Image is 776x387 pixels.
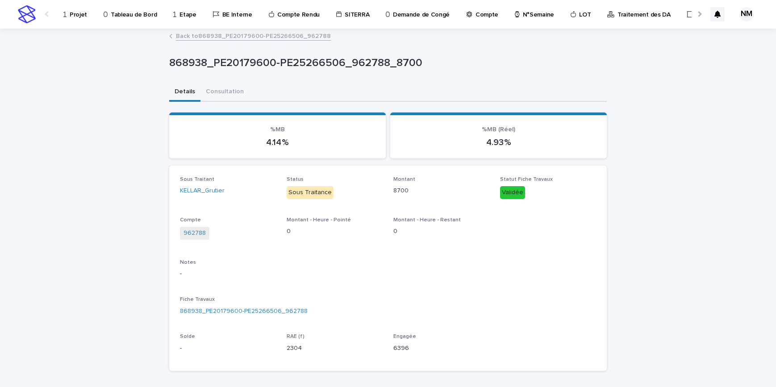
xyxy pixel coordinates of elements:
p: 6396 [393,344,489,353]
p: 0 [393,227,489,236]
span: %MB (Réel) [482,126,515,133]
p: 0 [287,227,383,236]
p: 4.14 % [180,137,375,148]
span: Solde [180,334,195,339]
span: Montant - Heure - Pointé [287,217,351,223]
span: Compte [180,217,201,223]
a: Back to868938_PE20179600-PE25266506_962788 [176,30,331,41]
span: RAE (f) [287,334,305,339]
a: 962788 [184,229,206,238]
div: NM [739,7,754,21]
a: KELLAR_Grutier [180,186,225,196]
span: Status [287,177,304,182]
div: Validée [500,186,525,199]
p: 4.93 % [401,137,596,148]
span: Sous Traitant [180,177,214,182]
span: %MB [270,126,285,133]
span: Montant - Heure - Restant [393,217,461,223]
a: 868938_PE20179600-PE25266506_962788 [180,307,308,316]
img: stacker-logo-s-only.png [18,5,36,23]
button: Details [169,83,200,102]
div: Sous Traitance [287,186,334,199]
button: Consultation [200,83,249,102]
span: Notes [180,260,196,265]
span: Statut Fiche Travaux [500,177,553,182]
p: 2304 [287,344,383,353]
p: - [180,344,276,353]
p: 868938_PE20179600-PE25266506_962788_8700 [169,57,603,70]
span: Montant [393,177,415,182]
p: - [180,269,596,279]
span: Fiche Travaux [180,297,215,302]
p: 8700 [393,186,489,196]
span: Engagée [393,334,416,339]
